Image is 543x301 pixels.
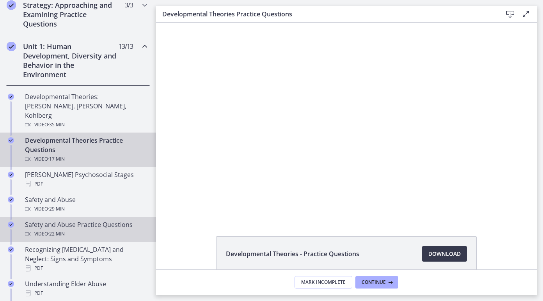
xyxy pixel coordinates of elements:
[25,170,147,189] div: [PERSON_NAME] Psychosocial Stages
[23,42,118,79] h2: Unit 1: Human Development, Diversity and Behavior in the Environment
[8,197,14,203] i: Completed
[295,276,352,289] button: Mark Incomplete
[25,92,147,129] div: Developmental Theories: [PERSON_NAME], [PERSON_NAME], Kohlberg
[25,264,147,273] div: PDF
[25,154,147,164] div: Video
[8,221,14,228] i: Completed
[162,9,490,19] h3: Developmental Theories Practice Questions
[25,195,147,214] div: Safety and Abuse
[355,276,398,289] button: Continue
[8,94,14,100] i: Completed
[422,246,467,262] a: Download
[25,204,147,214] div: Video
[428,249,461,259] span: Download
[8,137,14,143] i: Completed
[8,281,14,287] i: Completed
[119,42,133,51] span: 13 / 13
[25,289,147,298] div: PDF
[8,246,14,253] i: Completed
[25,220,147,239] div: Safety and Abuse Practice Questions
[48,229,65,239] span: · 22 min
[362,279,386,285] span: Continue
[25,136,147,164] div: Developmental Theories Practice Questions
[8,172,14,178] i: Completed
[48,204,65,214] span: · 29 min
[301,279,346,285] span: Mark Incomplete
[156,23,537,218] iframe: Video Lesson
[48,120,65,129] span: · 35 min
[25,245,147,273] div: Recognizing [MEDICAL_DATA] and Neglect: Signs and Symptoms
[25,179,147,189] div: PDF
[25,120,147,129] div: Video
[25,279,147,298] div: Understanding Elder Abuse
[23,0,118,28] h2: Strategy: Approaching and Examining Practice Questions
[125,0,133,10] span: 3 / 3
[226,249,359,259] span: Developmental Theories - Practice Questions
[7,0,16,10] i: Completed
[48,154,65,164] span: · 17 min
[25,229,147,239] div: Video
[7,42,16,51] i: Completed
